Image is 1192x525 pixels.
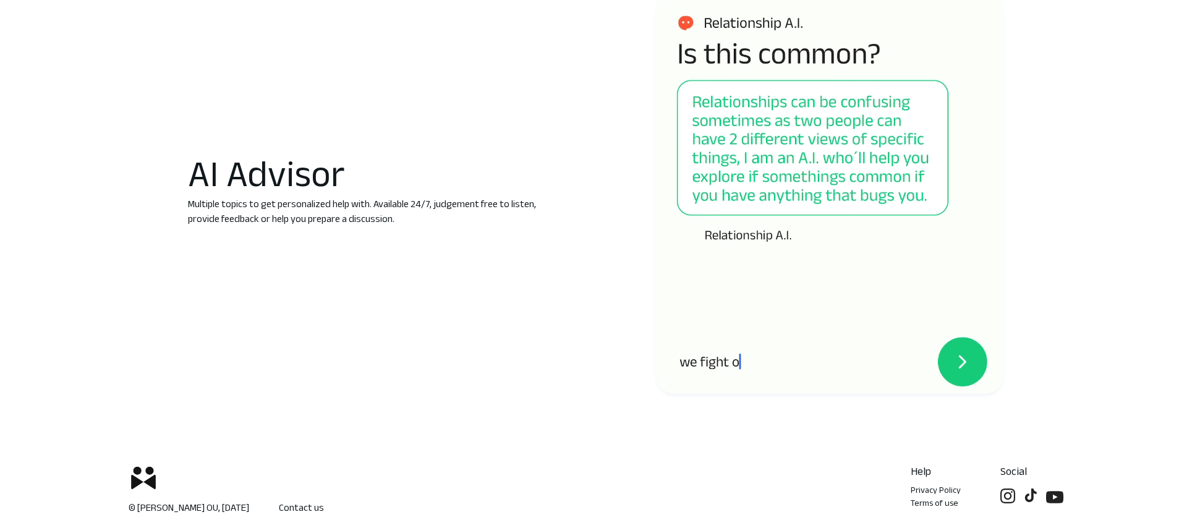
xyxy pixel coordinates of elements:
[188,155,537,192] h1: AI Advisor
[1000,463,1063,480] p: Social
[279,500,324,515] a: Contact us
[129,463,158,493] img: logoicon
[129,500,249,515] p: © [PERSON_NAME] OU, [DATE]
[911,463,961,480] p: Help
[1046,489,1063,506] img: Follow us on social media
[911,484,961,497] a: Privacy Policy
[1000,489,1015,503] img: Follow us on social media
[1024,489,1037,502] img: Follow us on social media
[188,192,537,231] p: Multiple topics to get personalized help with. Available 24/7, judgement free to listen, provide ...
[911,497,961,510] a: Terms of use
